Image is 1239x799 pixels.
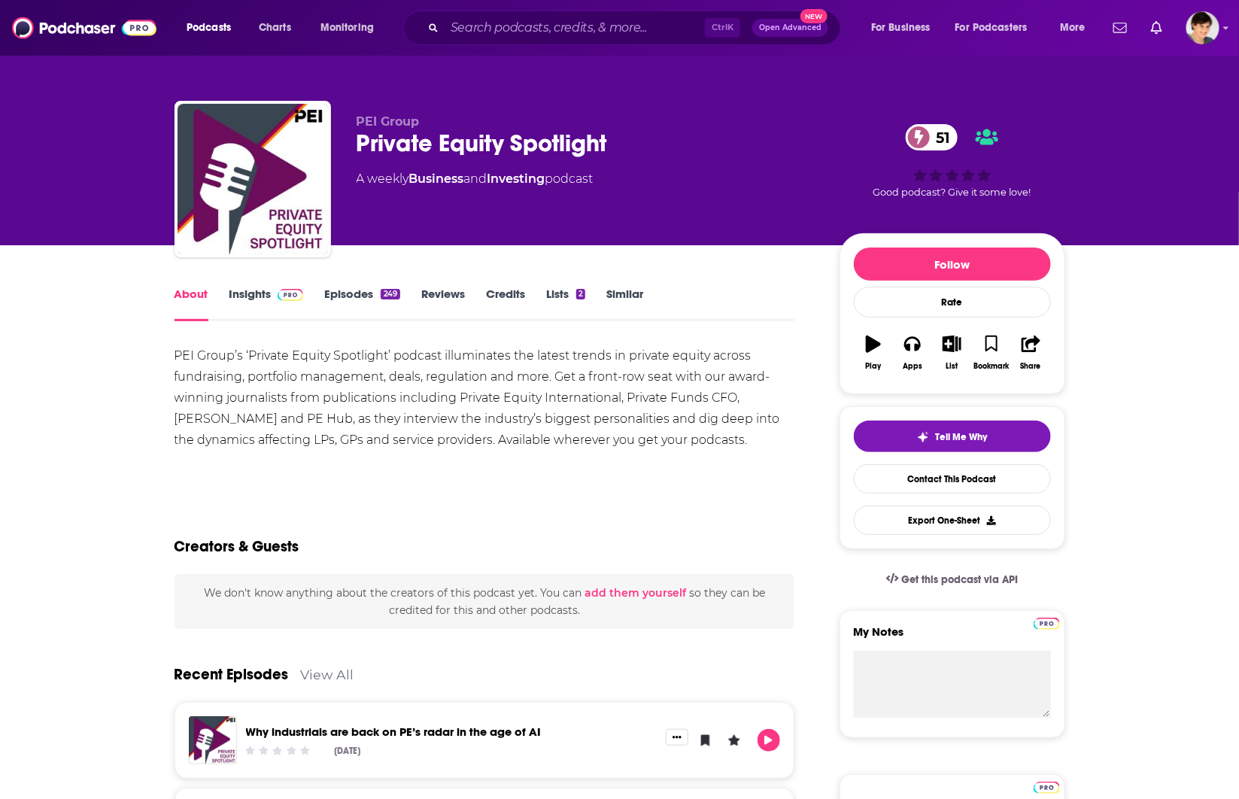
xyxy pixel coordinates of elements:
[854,506,1051,535] button: Export One-Sheet
[1060,17,1086,38] span: More
[357,114,420,129] span: PEI Group
[249,16,300,40] a: Charts
[175,665,289,684] a: Recent Episodes
[873,187,1031,198] span: Good podcast? Give it some love!
[259,17,291,38] span: Charts
[301,667,354,682] a: View All
[854,421,1051,452] button: tell me why sparkleTell Me Why
[723,729,746,752] button: Leave a Rating
[187,17,231,38] span: Podcasts
[758,729,780,752] button: Play
[12,14,156,42] img: Podchaser - Follow, Share and Rate Podcasts
[1011,326,1050,380] button: Share
[854,248,1051,281] button: Follow
[1107,15,1133,41] a: Show notifications dropdown
[932,326,971,380] button: List
[418,11,855,45] div: Search podcasts, credits, & more...
[917,431,929,443] img: tell me why sparkle
[1034,779,1060,794] a: Pro website
[871,17,931,38] span: For Business
[906,124,958,150] a: 51
[854,287,1051,317] div: Rate
[310,16,393,40] button: open menu
[893,326,932,380] button: Apps
[1034,615,1060,630] a: Pro website
[487,172,545,186] a: Investing
[901,573,1018,586] span: Get this podcast via API
[409,172,464,186] a: Business
[243,745,311,756] div: Community Rating: 0 out of 5
[1145,15,1168,41] a: Show notifications dropdown
[752,19,828,37] button: Open AdvancedNew
[935,431,987,443] span: Tell Me Why
[903,362,922,371] div: Apps
[189,716,237,764] img: Why industrials are back on PE’s radar in the age of AI
[320,17,374,38] span: Monitoring
[175,345,795,451] div: PEI Group’s ‘Private Equity Spotlight’ podcast illuminates the latest trends in private equity ac...
[1049,16,1104,40] button: open menu
[800,9,828,23] span: New
[874,561,1031,598] a: Get this podcast via API
[972,326,1011,380] button: Bookmark
[946,362,958,371] div: List
[705,18,740,38] span: Ctrl K
[204,586,765,616] span: We don't know anything about the creators of this podcast yet . You can so they can be credited f...
[576,289,585,299] div: 2
[546,287,585,321] a: Lists2
[854,464,1051,494] a: Contact This Podcast
[946,16,1049,40] button: open menu
[421,287,465,321] a: Reviews
[585,587,686,599] button: add them yourself
[176,16,251,40] button: open menu
[1186,11,1219,44] span: Logged in as bethwouldknow
[854,326,893,380] button: Play
[606,287,643,321] a: Similar
[840,114,1065,208] div: 51Good podcast? Give it some love!
[666,729,688,746] button: Show More Button
[175,537,299,556] h2: Creators & Guests
[445,16,705,40] input: Search podcasts, credits, & more...
[229,287,304,321] a: InsightsPodchaser Pro
[759,24,821,32] span: Open Advanced
[324,287,399,321] a: Episodes249
[1021,362,1041,371] div: Share
[246,725,542,739] a: Why industrials are back on PE’s radar in the age of AI
[175,287,208,321] a: About
[694,729,717,752] button: Bookmark Episode
[486,287,525,321] a: Credits
[861,16,949,40] button: open menu
[1034,618,1060,630] img: Podchaser Pro
[955,17,1028,38] span: For Podcasters
[1186,11,1219,44] img: User Profile
[334,746,360,756] div: [DATE]
[357,170,594,188] div: A weekly podcast
[973,362,1009,371] div: Bookmark
[1186,11,1219,44] button: Show profile menu
[278,289,304,301] img: Podchaser Pro
[178,104,328,254] img: Private Equity Spotlight
[921,124,958,150] span: 51
[865,362,881,371] div: Play
[1034,782,1060,794] img: Podchaser Pro
[854,624,1051,651] label: My Notes
[381,289,399,299] div: 249
[464,172,487,186] span: and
